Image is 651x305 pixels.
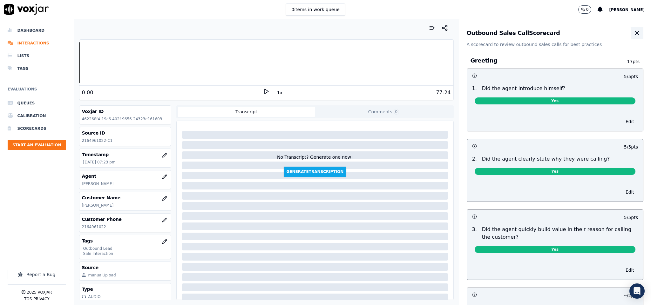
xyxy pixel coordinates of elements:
p: 17 pts [611,58,640,65]
a: Lists [8,50,66,62]
p: 5 / 5 pts [624,214,638,221]
button: Transcript [178,107,315,117]
button: TOS [24,296,32,302]
p: 2025 Voxjar [27,290,52,295]
button: 0 [578,5,592,14]
a: Scorecards [8,122,66,135]
button: Start an Evaluation [8,140,66,150]
div: 0:00 [82,89,93,96]
button: [PERSON_NAME] [609,6,651,13]
div: Open Intercom Messenger [629,283,645,299]
h3: Customer Phone [82,216,169,222]
p: [DATE] 07:23 pm [83,160,169,165]
a: Tags [8,62,66,75]
div: 77:24 [436,89,451,96]
p: 1 . [470,85,479,92]
button: Report a Bug [8,270,66,279]
h3: Outbound Sales Call Scorecard [467,30,560,36]
span: [PERSON_NAME] [609,8,645,12]
h6: Evaluations [8,85,66,97]
p: A scorecard to review outbound sales calls for best practices [467,41,644,48]
p: 2164961022-C1 [82,138,169,143]
div: manualUpload [88,273,116,278]
p: -- / 2 pts [624,292,638,299]
p: 2164961022 [82,224,169,229]
h3: Timestamp [82,151,169,158]
button: Privacy [33,296,49,302]
p: Did the agent introduce himself? [482,85,565,92]
h3: Greeting [471,56,612,65]
span: 0 [394,109,399,115]
h3: Voxjar ID [82,108,169,115]
p: Sale Interaction [83,251,169,256]
button: Edit [622,117,638,126]
button: 0items in work queue [286,3,345,16]
span: Yes [475,97,636,104]
a: Interactions [8,37,66,50]
p: Outbound Lead [83,246,169,251]
p: 5 / 5 pts [624,73,638,80]
p: 2 . [470,155,479,163]
a: Queues [8,97,66,109]
a: Calibration [8,109,66,122]
img: voxjar logo [4,4,49,15]
h3: Source [82,264,169,271]
div: AUDIO [88,294,101,299]
p: 0 [586,7,589,12]
h3: Customer Name [82,195,169,201]
p: Did the agent quickly build value in their reason for calling the customer? [482,226,638,241]
button: GenerateTranscription [284,167,346,177]
span: Yes [475,168,636,175]
p: 3 . [470,226,479,241]
button: Edit [622,266,638,275]
h3: Type [82,286,169,292]
button: Edit [622,188,638,196]
p: Did the agent clearly state why they were calling? [482,155,610,163]
p: [PERSON_NAME] [82,181,169,186]
div: No Transcript? Generate one now! [277,154,353,167]
h3: Agent [82,173,169,179]
h3: Tags [82,238,169,244]
button: 0 [578,5,598,14]
button: 1x [276,88,284,97]
p: [PERSON_NAME] [82,203,169,208]
span: Yes [475,246,636,253]
h3: Source ID [82,130,169,136]
p: 462268f4-19c6-402f-9656-24323e161603 [82,116,169,122]
p: 5 / 5 pts [624,144,638,150]
a: Dashboard [8,24,66,37]
button: Comments [315,107,452,117]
